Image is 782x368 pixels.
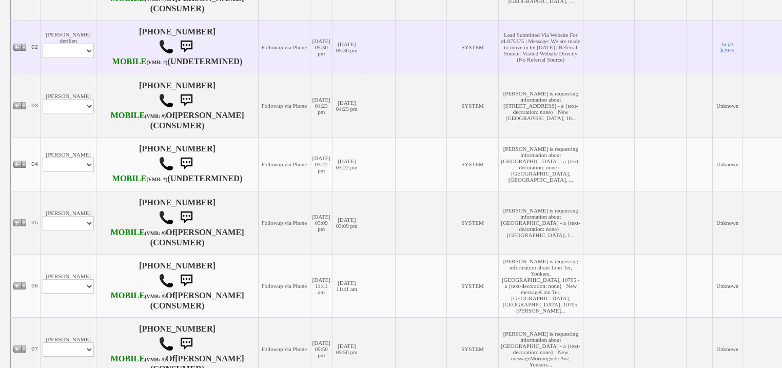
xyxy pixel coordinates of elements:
[175,291,244,300] b: [PERSON_NAME]
[310,74,333,137] td: [DATE] 04:23 pm
[333,191,361,254] td: [DATE] 03:09 pm
[498,74,583,137] td: [PERSON_NAME] is requesting information about [STREET_ADDRESS] - a {text-decoration: none} New [G...
[176,153,197,174] img: sms.png
[176,270,197,291] img: sms.png
[498,137,583,191] td: [PERSON_NAME] is requesting information about [GEOGRAPHIC_DATA] - a {text-decoration: none} [GEOG...
[110,228,145,237] font: MOBILE
[41,254,96,317] td: [PERSON_NAME]
[110,228,166,237] b: T-Mobile USA, Inc.
[112,174,147,183] font: MOBILE
[258,191,310,254] td: Followup via Phone
[447,20,499,74] td: SYSTEM
[447,254,499,317] td: SYSTEM
[333,20,361,74] td: [DATE] 05:30 pm
[258,20,310,74] td: Followup via Phone
[99,27,256,67] h4: [PHONE_NUMBER] (UNDETERMINED)
[310,20,333,74] td: [DATE] 05:30 pm
[713,191,742,254] td: Unknown
[176,36,197,57] img: sms.png
[498,191,583,254] td: [PERSON_NAME] is requesting information about [GEOGRAPHIC_DATA] - a {text-decoration: none} [GEOG...
[258,137,310,191] td: Followup via Phone
[29,74,41,137] td: 03
[258,254,310,317] td: Followup via Phone
[310,254,333,317] td: [DATE] 11:41 am
[333,254,361,317] td: [DATE] 11:41 am
[99,144,256,184] h4: [PHONE_NUMBER] (UNDETERMINED)
[146,60,167,65] font: (VMB: #)
[110,291,145,300] font: MOBILE
[159,336,174,352] img: call.png
[175,354,244,363] b: [PERSON_NAME]
[258,74,310,137] td: Followup via Phone
[146,177,167,182] font: (VMB: *)
[175,111,244,120] b: [PERSON_NAME]
[447,137,499,191] td: SYSTEM
[145,113,166,119] font: (VMB: #)
[29,20,41,74] td: 02
[310,191,333,254] td: [DATE] 03:09 pm
[159,93,174,108] img: call.png
[713,137,742,191] td: Unknown
[498,254,583,317] td: [PERSON_NAME] is requesting information about Linn Ter, Yonkers, [GEOGRAPHIC_DATA], 10705 - a {te...
[713,254,742,317] td: Unknown
[176,90,197,111] img: sms.png
[112,174,168,183] b: Verizon Wireless
[41,137,96,191] td: [PERSON_NAME]
[713,74,742,137] td: Unknown
[145,357,166,362] font: (VMB: #)
[41,74,96,137] td: [PERSON_NAME]
[310,137,333,191] td: [DATE] 03:22 pm
[159,273,174,288] img: call.png
[176,334,197,354] img: sms.png
[145,294,166,299] font: (VMB: #)
[41,20,96,74] td: [PERSON_NAME] derilien
[110,354,166,363] b: T-Mobile USA, Inc.
[29,191,41,254] td: 05
[175,228,244,237] b: [PERSON_NAME]
[498,20,583,74] td: Lead Submitted Via Website For #L875375 | Message: We are ready to move in by [DATE] | Referral S...
[159,39,174,54] img: call.png
[110,111,166,120] b: T-Mobile USA, Inc.
[29,137,41,191] td: 04
[99,81,256,130] h4: [PHONE_NUMBER] Of (CONSUMER)
[99,198,256,247] h4: [PHONE_NUMBER] Of (CONSUMER)
[41,191,96,254] td: [PERSON_NAME]
[112,57,147,66] font: MOBILE
[176,207,197,228] img: sms.png
[110,354,145,363] font: MOBILE
[110,111,145,120] font: MOBILE
[112,57,168,66] b: AT&T Wireless
[159,156,174,171] img: call.png
[145,230,166,236] font: (VMB: #)
[29,254,41,317] td: 06
[447,74,499,137] td: SYSTEM
[99,261,256,311] h4: [PHONE_NUMBER] Of (CONSUMER)
[447,191,499,254] td: SYSTEM
[333,137,361,191] td: [DATE] 03:22 pm
[333,74,361,137] td: [DATE] 04:23 pm
[110,291,166,300] b: T-Mobile USA, Inc.
[159,210,174,225] img: call.png
[720,41,735,53] a: br @ $2975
